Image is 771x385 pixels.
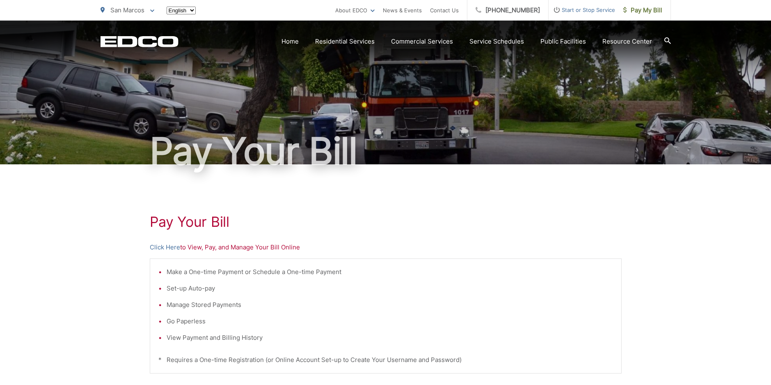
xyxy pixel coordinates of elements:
[167,267,613,277] li: Make a One-time Payment or Schedule a One-time Payment
[101,131,671,172] h1: Pay Your Bill
[150,242,180,252] a: Click Here
[110,6,144,14] span: San Marcos
[602,37,652,46] a: Resource Center
[101,36,178,47] a: EDCD logo. Return to the homepage.
[167,284,613,293] li: Set-up Auto-pay
[383,5,422,15] a: News & Events
[167,333,613,343] li: View Payment and Billing History
[158,355,613,365] p: * Requires a One-time Registration (or Online Account Set-up to Create Your Username and Password)
[540,37,586,46] a: Public Facilities
[150,242,622,252] p: to View, Pay, and Manage Your Bill Online
[315,37,375,46] a: Residential Services
[469,37,524,46] a: Service Schedules
[150,214,622,230] h1: Pay Your Bill
[623,5,662,15] span: Pay My Bill
[281,37,299,46] a: Home
[167,316,613,326] li: Go Paperless
[167,7,196,14] select: Select a language
[430,5,459,15] a: Contact Us
[335,5,375,15] a: About EDCO
[167,300,613,310] li: Manage Stored Payments
[391,37,453,46] a: Commercial Services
